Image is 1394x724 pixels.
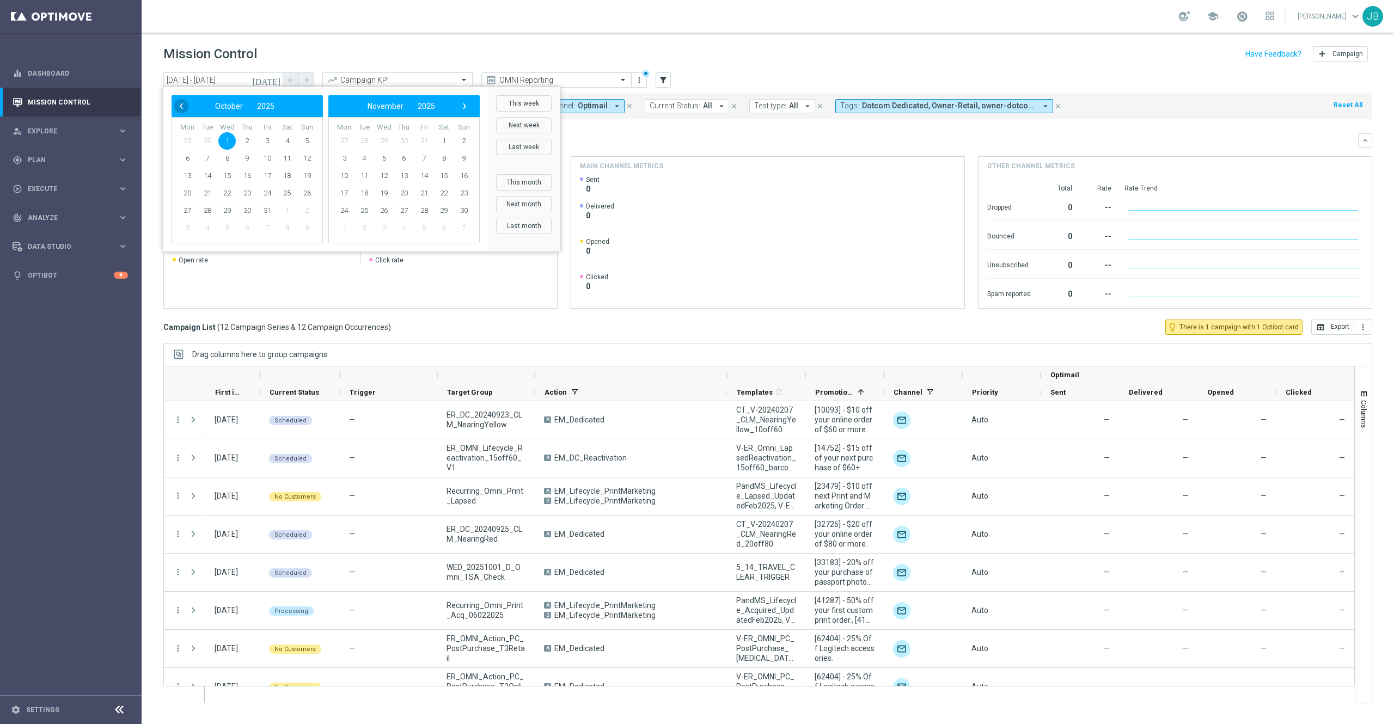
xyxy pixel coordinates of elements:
div: Plan [13,155,118,165]
span: 3 [179,219,196,237]
span: 29 [375,132,393,150]
img: Optimail [893,412,910,429]
th: weekday [374,123,394,132]
i: more_vert [635,76,644,84]
th: weekday [277,123,297,132]
span: B [544,612,551,618]
span: EM_Lifecycle_PrintMarketing [554,600,656,610]
bs-datepicker-navigation-view: ​ ​ ​ [331,99,472,113]
div: Press SPACE to select this row. [164,439,205,477]
bs-daterangepicker-container: calendar [163,87,560,251]
span: Execute [28,186,118,192]
i: keyboard_arrow_down [1361,137,1369,144]
i: preview [486,75,497,85]
span: Drag columns here to group campaigns [192,350,327,359]
button: Last week [496,139,552,155]
i: track_changes [13,213,22,223]
i: close [816,102,824,110]
button: arrow_back [283,72,298,88]
button: more_vert [173,415,183,425]
i: add [1318,50,1326,58]
span: 5 [218,219,236,237]
i: gps_fixed [13,155,22,165]
span: 21 [415,185,433,202]
span: 3 [335,150,353,167]
span: Plan [28,157,118,163]
span: 30 [239,202,256,219]
i: trending_up [327,75,338,85]
span: 2025 [418,102,435,111]
span: 19 [298,167,316,185]
button: close [729,100,739,112]
button: more_vert [173,491,183,501]
span: 13 [395,167,413,185]
span: school [1207,10,1219,22]
th: weekday [434,123,454,132]
th: weekday [237,123,258,132]
span: B [544,498,551,504]
span: Test type: [754,101,786,111]
span: 4 [395,219,413,237]
span: 1 [218,132,236,150]
th: weekday [394,123,414,132]
i: equalizer [13,69,22,78]
span: 7 [415,150,433,167]
span: 18 [356,185,373,202]
button: November [360,99,411,113]
th: weekday [414,123,434,132]
span: 12 [298,150,316,167]
i: arrow_back [287,76,295,84]
span: 15 [435,167,453,185]
span: 22 [435,185,453,202]
span: EM_Dedicated [554,643,604,653]
span: 27 [335,132,353,150]
span: There is 1 campaign with 1 Optibot card [1179,322,1299,332]
span: 7 [455,219,473,237]
span: 3 [259,132,276,150]
button: filter_alt [656,72,671,88]
button: close [815,100,825,112]
img: Optimail [893,602,910,619]
span: 7 [259,219,276,237]
span: Columns [1360,400,1368,428]
span: EM_Lifecycle_PrintMarketing [554,610,656,620]
span: 23 [455,185,473,202]
span: 9 [298,219,316,237]
div: Row Groups [192,350,327,359]
i: more_vert [173,643,183,653]
div: Execute [13,184,118,194]
span: A [544,531,551,537]
button: lightbulb Optibot 8 [12,271,129,280]
th: weekday [297,123,317,132]
div: track_changes Analyze keyboard_arrow_right [12,213,129,222]
span: 16 [455,167,473,185]
span: 25 [356,202,373,219]
span: 9 [455,150,473,167]
th: weekday [178,123,198,132]
i: more_vert [173,453,183,463]
i: more_vert [1359,323,1367,332]
div: 0 [1044,198,1072,215]
span: 1 [435,132,453,150]
div: Analyze [13,213,118,223]
a: [PERSON_NAME]keyboard_arrow_down [1297,8,1362,24]
i: keyboard_arrow_right [118,155,128,165]
span: Explore [28,128,118,134]
span: 7 [199,150,216,167]
span: 2025 [257,102,274,111]
span: 30 [395,132,413,150]
button: Mission Control [12,98,129,107]
a: Optibot [28,261,114,290]
span: Sent [586,175,600,184]
button: close [1053,100,1063,112]
button: more_vert [173,682,183,691]
span: 8 [435,150,453,167]
div: Total [1044,184,1072,193]
span: › [457,99,472,113]
span: EM_DC_Reactivation [554,453,627,463]
div: Rate [1085,184,1111,193]
div: Press SPACE to select this row. [164,630,205,668]
span: 30 [199,132,216,150]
